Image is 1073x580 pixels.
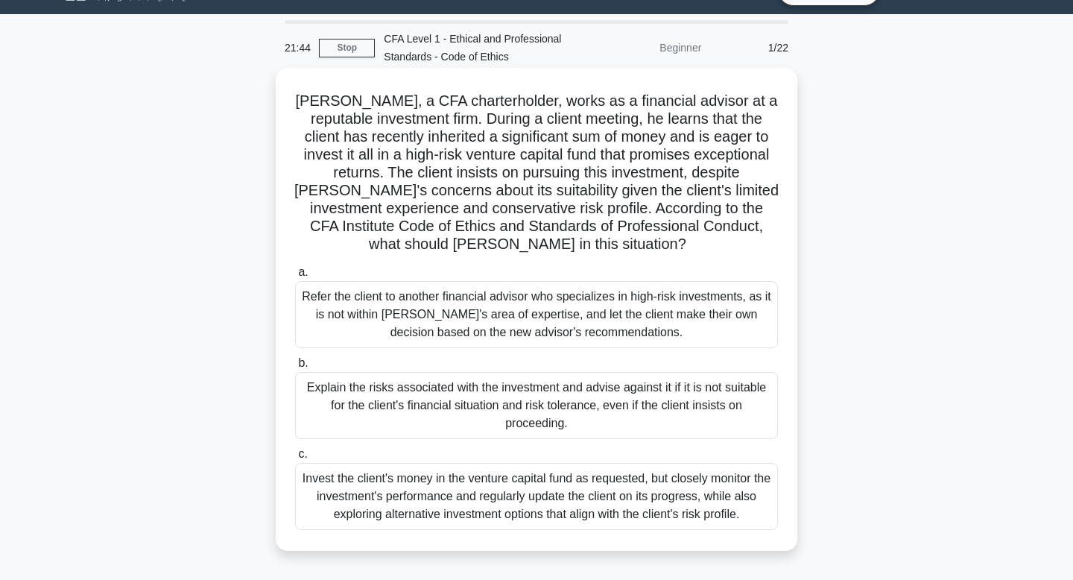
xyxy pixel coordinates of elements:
[580,33,710,63] div: Beginner
[319,39,375,57] a: Stop
[295,463,778,530] div: Invest the client's money in the venture capital fund as requested, but closely monitor the inves...
[294,92,779,254] h5: [PERSON_NAME], a CFA charterholder, works as a financial advisor at a reputable investment firm. ...
[298,447,307,460] span: c.
[295,281,778,348] div: Refer the client to another financial advisor who specializes in high-risk investments, as it is ...
[295,372,778,439] div: Explain the risks associated with the investment and advise against it if it is not suitable for ...
[298,356,308,369] span: b.
[276,33,319,63] div: 21:44
[710,33,797,63] div: 1/22
[298,265,308,278] span: a.
[375,24,580,72] div: CFA Level 1 - Ethical and Professional Standards - Code of Ethics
